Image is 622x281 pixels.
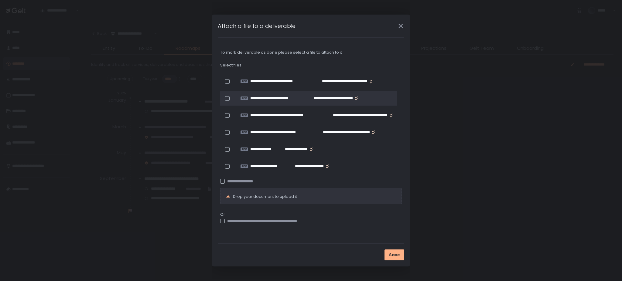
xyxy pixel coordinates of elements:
button: Save [384,249,404,260]
div: Select files [220,63,402,68]
div: To mark deliverable as done please select a file to attach to it [220,50,402,55]
h1: Attach a file to a deliverable [218,22,296,30]
div: Close [391,22,410,29]
span: Or [220,212,402,217]
span: Save [389,252,400,258]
